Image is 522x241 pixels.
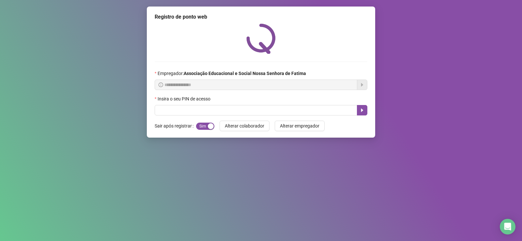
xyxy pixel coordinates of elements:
[246,23,276,54] img: QRPoint
[155,13,367,21] div: Registro de ponto web
[155,121,196,131] label: Sair após registrar
[280,122,319,129] span: Alterar empregador
[184,71,306,76] strong: Associação Educacional e Social Nossa Senhora de Fatima
[220,121,269,131] button: Alterar colaborador
[275,121,325,131] button: Alterar empregador
[159,83,163,87] span: info-circle
[155,95,215,102] label: Insira o seu PIN de acesso
[225,122,264,129] span: Alterar colaborador
[360,108,365,113] span: caret-right
[500,219,515,234] div: Open Intercom Messenger
[158,70,306,77] span: Empregador :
